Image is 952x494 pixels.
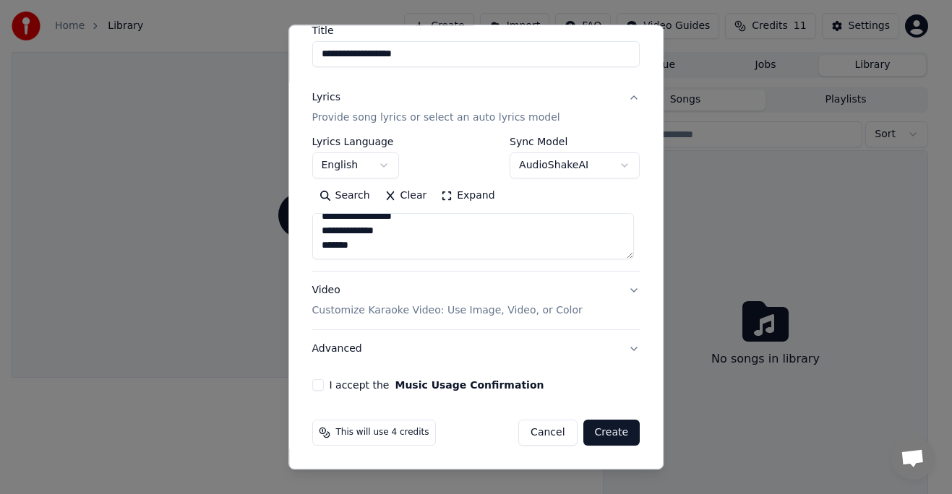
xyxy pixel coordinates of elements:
[312,136,399,147] label: Lyrics Language
[434,184,502,207] button: Expand
[395,380,544,390] button: I accept the
[312,90,340,105] div: Lyrics
[583,420,640,446] button: Create
[312,283,583,318] div: Video
[377,184,434,207] button: Clear
[518,420,577,446] button: Cancel
[510,136,640,147] label: Sync Model
[312,330,640,368] button: Advanced
[312,79,640,136] button: LyricsProvide song lyrics or select an auto lyrics model
[330,380,544,390] label: I accept the
[312,110,560,125] p: Provide song lyrics or select an auto lyrics model
[312,25,640,35] label: Title
[312,184,377,207] button: Search
[312,303,583,318] p: Customize Karaoke Video: Use Image, Video, or Color
[312,272,640,329] button: VideoCustomize Karaoke Video: Use Image, Video, or Color
[312,136,640,271] div: LyricsProvide song lyrics or select an auto lyrics model
[336,427,429,438] span: This will use 4 credits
